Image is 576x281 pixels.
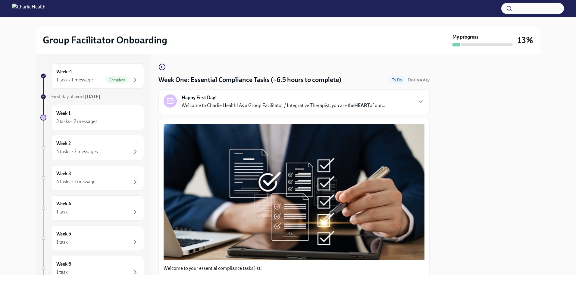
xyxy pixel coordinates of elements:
[354,103,370,108] strong: HEART
[40,135,144,160] a: Week 24 tasks • 2 messages
[51,94,100,99] span: First day at work
[182,94,217,101] strong: Happy First Day!
[40,195,144,221] a: Week 41 task
[408,77,430,83] span: September 22nd, 2025 10:00
[164,265,424,272] p: Welcome to your essential compliance tasks list!
[40,256,144,281] a: Week 61 task
[415,77,430,83] strong: in a day
[182,102,385,109] p: Welcome to Charlie Health! As a Group Facilitator / Integrative Therapist, you are the of our...
[56,148,98,155] div: 4 tasks • 2 messages
[56,200,71,207] h6: Week 4
[56,170,71,177] h6: Week 3
[388,78,405,82] span: To Do
[56,68,72,75] h6: Week -1
[56,140,71,147] h6: Week 2
[105,78,129,82] span: Complete
[40,93,144,100] a: First day at work[DATE]
[56,261,71,267] h6: Week 6
[40,63,144,89] a: Week -11 task • 1 messageComplete
[56,110,70,117] h6: Week 1
[56,231,71,237] h6: Week 5
[40,105,144,130] a: Week 13 tasks • 2 messages
[85,94,100,99] strong: [DATE]
[56,77,93,83] div: 1 task • 1 message
[56,269,68,276] div: 1 task
[56,118,98,125] div: 3 tasks • 2 messages
[56,209,68,215] div: 1 task
[40,226,144,251] a: Week 51 task
[408,77,430,83] span: Due
[164,124,424,260] button: Zoom image
[56,178,95,185] div: 4 tasks • 1 message
[56,239,68,245] div: 1 task
[43,34,167,46] h2: Group Facilitator Onboarding
[452,34,478,40] strong: My progress
[518,35,533,46] h3: 13%
[158,75,341,84] h4: Week One: Essential Compliance Tasks (~6.5 hours to complete)
[12,4,45,13] img: CharlieHealth
[40,165,144,191] a: Week 34 tasks • 1 message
